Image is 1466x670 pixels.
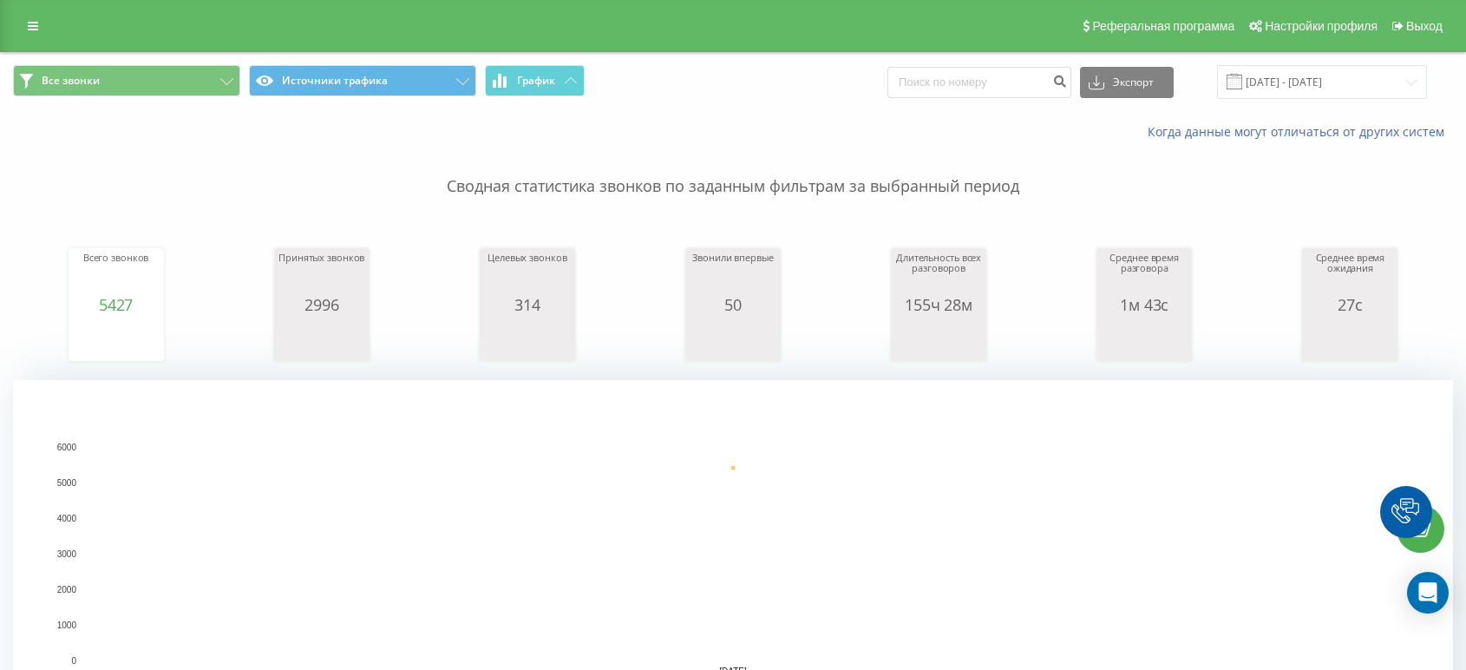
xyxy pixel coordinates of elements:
div: 2996 [278,296,365,313]
div: Open Intercom Messenger [1407,572,1449,614]
span: Настройки профиля [1265,19,1378,33]
text: 5000 [57,478,77,488]
div: 50 [690,296,776,313]
text: 4000 [57,514,77,523]
div: Длительность всех разговоров [895,253,982,296]
div: Среднее время разговора [1101,253,1188,296]
svg: A chart. [73,313,160,365]
text: 3000 [57,549,77,559]
span: Все звонки [42,74,100,88]
div: Звонили впервые [690,253,776,296]
text: 0 [71,656,76,666]
text: 1000 [57,621,77,630]
text: 6000 [57,443,77,452]
div: Целевых звонков [484,253,571,296]
span: Реферальная программа [1092,19,1234,33]
svg: A chart. [690,313,776,365]
input: Поиск по номеру [887,67,1071,98]
svg: A chart. [895,313,982,365]
div: 155ч 28м [895,296,982,313]
button: Экспорт [1080,67,1174,98]
div: 1м 43с [1101,296,1188,313]
div: Всего звонков [73,253,160,296]
div: Среднее время ожидания [1306,253,1393,296]
button: График [485,65,585,96]
svg: A chart. [1306,313,1393,365]
button: Источники трафика [249,65,476,96]
a: Когда данные могут отличаться от других систем [1148,123,1453,140]
text: 2000 [57,585,77,594]
svg: A chart. [278,313,365,365]
div: 5427 [73,296,160,313]
div: 314 [484,296,571,313]
div: 27с [1306,296,1393,313]
svg: A chart. [1101,313,1188,365]
div: Принятых звонков [278,253,365,296]
p: Сводная статистика звонков по заданным фильтрам за выбранный период [13,141,1453,198]
span: Выход [1406,19,1443,33]
button: Все звонки [13,65,240,96]
span: График [517,75,555,87]
svg: A chart. [484,313,571,365]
